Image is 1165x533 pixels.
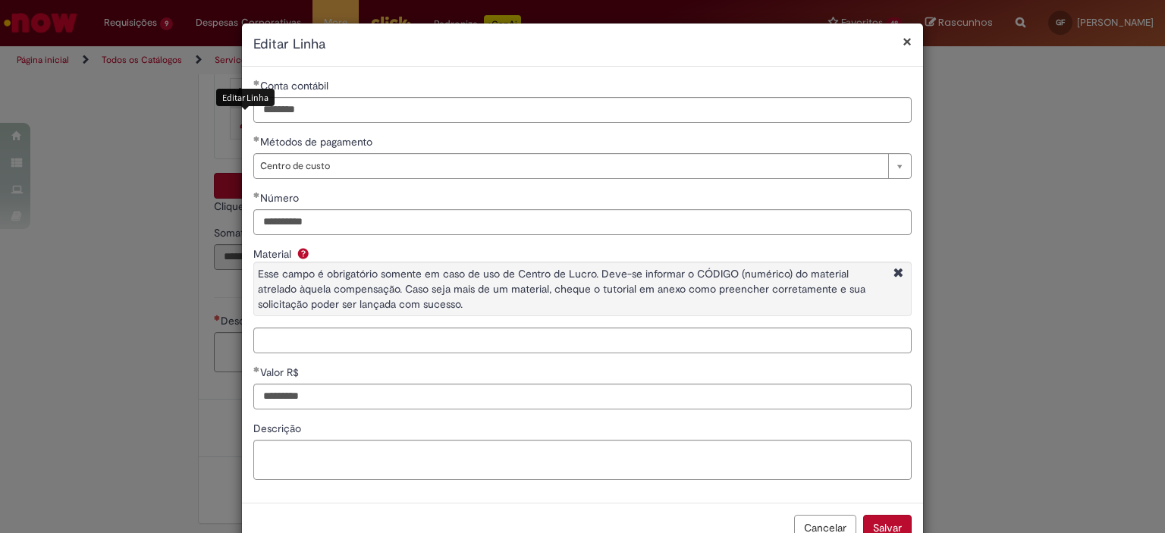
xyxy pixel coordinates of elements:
[903,33,912,49] button: Fechar modal
[260,154,881,178] span: Centro de custo
[253,366,260,372] span: Obrigatório Preenchido
[253,136,260,142] span: Obrigatório Preenchido
[260,79,331,92] span: Conta contábil
[253,35,912,55] h2: Editar Linha
[260,365,302,379] span: Valor R$
[253,192,260,198] span: Obrigatório Preenchido
[260,191,302,205] span: Número
[253,247,294,261] span: Material
[216,89,275,106] div: Editar Linha
[258,267,865,311] span: Esse campo é obrigatório somente em caso de uso de Centro de Lucro. Deve-se informar o CÓDIGO (nu...
[253,328,912,353] input: Material
[253,422,304,435] span: Descrição
[294,247,312,259] span: Ajuda para Material
[890,266,907,282] i: Fechar More information Por question_material
[253,209,912,235] input: Número
[253,440,912,481] textarea: Descrição
[260,135,375,149] span: Métodos de pagamento
[253,97,912,123] input: Conta contábil
[253,384,912,409] input: Valor R$
[253,80,260,86] span: Obrigatório Preenchido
